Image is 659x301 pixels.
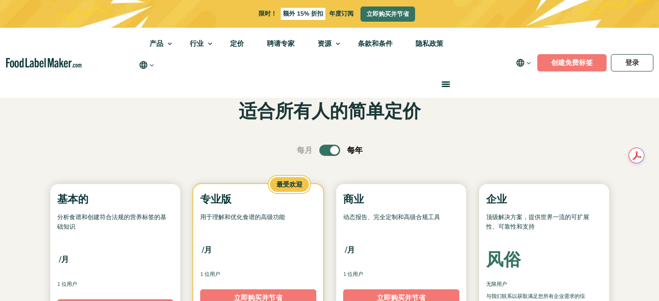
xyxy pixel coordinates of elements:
[343,213,440,221] font: 动态报告、完全定制和高级合规工具
[416,39,443,49] font: 隐私政策
[486,249,521,270] font: 风俗
[256,28,304,60] a: 聘请专家
[200,213,285,221] font: 用于理解和优化食谱的高级功能
[276,180,302,189] font: 最受欢迎
[267,39,295,49] font: 聘请专家
[345,244,355,255] font: /月
[179,28,217,60] a: 行业
[57,281,77,288] font: 1 位用户
[219,28,253,60] a: 定价
[343,271,363,278] font: 1 位用户
[367,10,409,18] font: 立即购买并节省
[57,193,88,205] font: 基本的
[138,28,176,60] a: 产品
[306,28,344,60] a: 资源
[190,39,204,49] font: 行业
[239,99,421,124] font: 适合所有人的简单定价
[297,145,312,155] font: 每月
[486,281,507,288] font: 无限用户
[404,28,453,60] a: 隐私政策
[283,10,323,18] font: 额外 15% 折扣
[347,145,363,155] font: 每年
[486,193,507,205] font: 企业
[347,28,402,60] a: 条款和条件
[200,271,220,278] font: 1 位用户
[318,39,331,49] font: 资源
[537,54,607,71] a: 创建免费标签
[329,10,354,18] font: 年度订阅
[343,193,364,205] font: 商业
[486,213,589,231] font: 顶级解决方案，提供世界一流的可扩展性、可靠性和支持
[230,39,244,49] font: 定价
[59,254,69,265] font: /月
[200,193,231,205] font: 专业版
[202,244,212,255] font: /月
[611,54,653,71] a: 登录
[57,213,166,231] font: 分析食谱和创建符合法规的营养标签的基础知识
[551,58,593,68] font: 创建免费标签
[360,6,415,22] a: 立即购买并节省
[625,58,639,68] font: 登录
[358,39,393,49] font: 条款和条件
[149,39,163,49] font: 产品
[259,10,277,18] font: 限时！
[431,70,459,98] a: 菜单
